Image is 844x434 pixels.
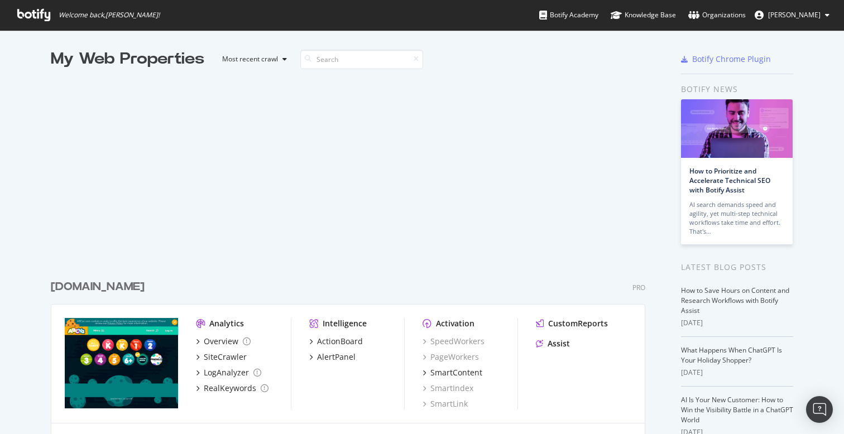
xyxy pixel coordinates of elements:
[423,398,468,409] a: SmartLink
[681,286,789,315] a: How to Save Hours on Content and Research Workflows with Botify Assist
[768,10,821,20] span: John McLendon
[213,50,291,68] button: Most recent crawl
[196,383,268,394] a: RealKeywords
[681,318,793,328] div: [DATE]
[51,279,145,295] div: [DOMAIN_NAME]
[317,351,356,363] div: AlertPanel
[536,318,608,329] a: CustomReports
[423,351,479,363] a: PageWorkers
[746,6,838,24] button: [PERSON_NAME]
[536,338,570,349] a: Assist
[323,318,367,329] div: Intelligence
[423,367,482,378] a: SmartContent
[204,336,238,347] div: Overview
[688,9,746,21] div: Organizations
[681,395,793,425] a: AI Is Your New Customer: How to Win the Visibility Battle in a ChatGPT World
[196,367,261,378] a: LogAnalyzer
[309,336,363,347] a: ActionBoard
[309,351,356,363] a: AlertPanel
[423,336,485,347] a: SpeedWorkers
[806,396,833,423] div: Open Intercom Messenger
[423,383,473,394] a: SmartIndex
[430,367,482,378] div: SmartContent
[689,200,784,236] div: AI search demands speed and agility, yet multi-step technical workflows take time and effort. Tha...
[681,83,793,95] div: Botify news
[632,283,645,292] div: Pro
[51,279,149,295] a: [DOMAIN_NAME]
[689,166,770,195] a: How to Prioritize and Accelerate Technical SEO with Botify Assist
[204,383,256,394] div: RealKeywords
[204,367,249,378] div: LogAnalyzer
[300,50,423,69] input: Search
[548,338,570,349] div: Assist
[204,351,247,363] div: SiteCrawler
[539,9,598,21] div: Botify Academy
[681,54,771,65] a: Botify Chrome Plugin
[222,56,278,62] div: Most recent crawl
[681,99,793,158] img: How to Prioritize and Accelerate Technical SEO with Botify Assist
[196,351,247,363] a: SiteCrawler
[65,318,178,408] img: abcya.com
[681,368,793,378] div: [DATE]
[548,318,608,329] div: CustomReports
[209,318,244,329] div: Analytics
[436,318,474,329] div: Activation
[611,9,676,21] div: Knowledge Base
[59,11,160,20] span: Welcome back, [PERSON_NAME] !
[681,345,782,365] a: What Happens When ChatGPT Is Your Holiday Shopper?
[317,336,363,347] div: ActionBoard
[196,336,251,347] a: Overview
[681,261,793,273] div: Latest Blog Posts
[692,54,771,65] div: Botify Chrome Plugin
[51,48,204,70] div: My Web Properties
